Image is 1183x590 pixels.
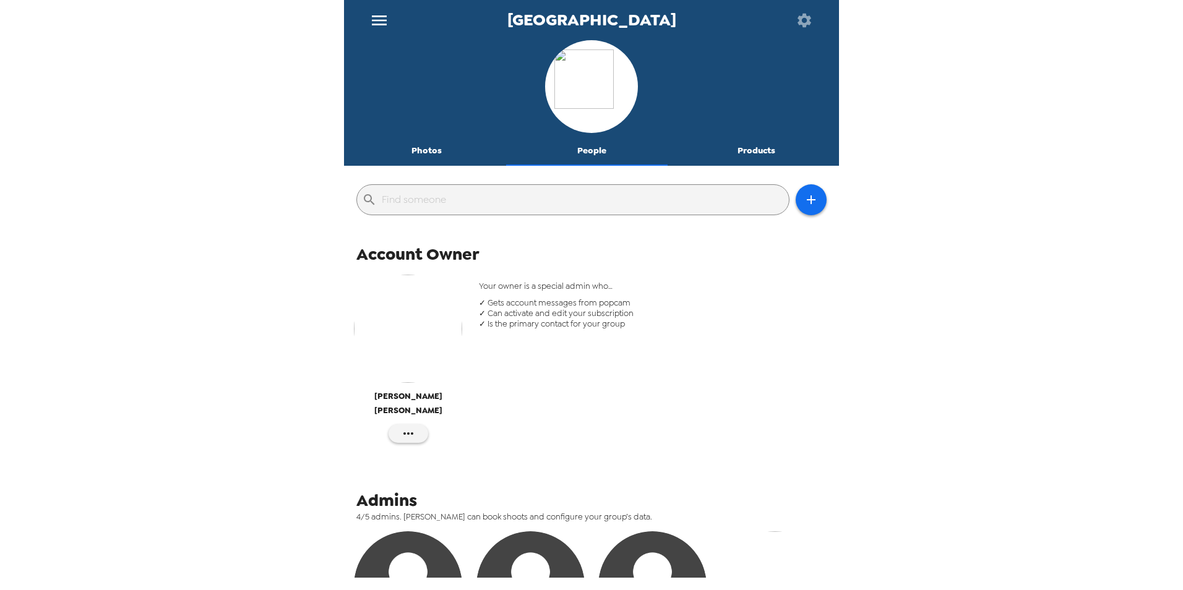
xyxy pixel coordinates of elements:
[356,489,417,511] span: Admins
[350,389,467,418] span: [PERSON_NAME] [PERSON_NAME]
[356,511,836,522] span: 4/5 admins. [PERSON_NAME] can book shoots and configure your group’s data.
[479,297,827,308] span: ✓ Gets account messages from popcam
[509,136,674,166] button: People
[554,49,629,124] img: org logo
[674,136,839,166] button: Products
[350,275,467,424] button: [PERSON_NAME] [PERSON_NAME]
[479,308,827,319] span: ✓ Can activate and edit your subscription
[479,281,827,291] span: Your owner is a special admin who…
[344,136,509,166] button: Photos
[356,243,480,265] span: Account Owner
[479,319,827,329] span: ✓ Is the primary contact for your group
[507,12,676,28] span: [GEOGRAPHIC_DATA]
[382,190,784,210] input: Find someone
